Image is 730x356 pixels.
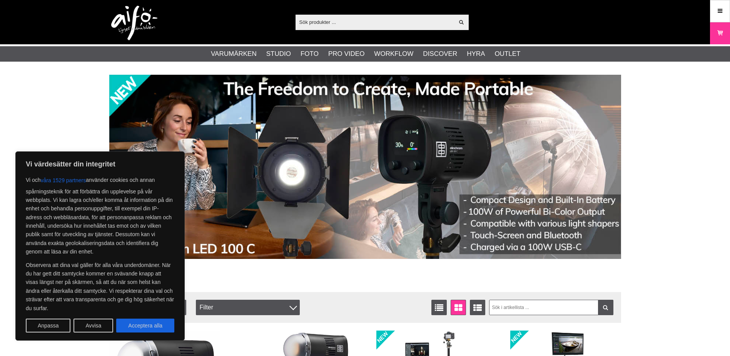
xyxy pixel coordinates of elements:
[111,6,157,40] img: logo.png
[109,75,621,259] img: Annons:002 banner-elin-led100c11390x.jpg
[41,173,86,187] button: våra 1529 partners
[301,49,319,59] a: Foto
[494,49,520,59] a: Outlet
[451,300,466,315] a: Fönstervisning
[26,173,174,256] p: Vi och använder cookies och annan spårningsteknik för att förbättra din upplevelse på vår webbpla...
[328,49,364,59] a: Pro Video
[15,151,185,341] div: Vi värdesätter din integritet
[26,261,174,312] p: Observera att dina val gäller för alla våra underdomäner. När du har gett ditt samtycke kommer en...
[489,300,613,315] input: Sök i artikellista ...
[423,49,457,59] a: Discover
[74,319,113,332] button: Avvisa
[470,300,485,315] a: Utökad listvisning
[467,49,485,59] a: Hyra
[296,16,454,28] input: Sök produkter ...
[26,319,70,332] button: Anpassa
[116,319,174,332] button: Acceptera alla
[266,49,291,59] a: Studio
[26,160,174,169] p: Vi värdesätter din integritet
[598,300,613,315] a: Filtrera
[196,300,300,315] div: Filter
[431,300,447,315] a: Listvisning
[374,49,413,59] a: Workflow
[211,49,257,59] a: Varumärken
